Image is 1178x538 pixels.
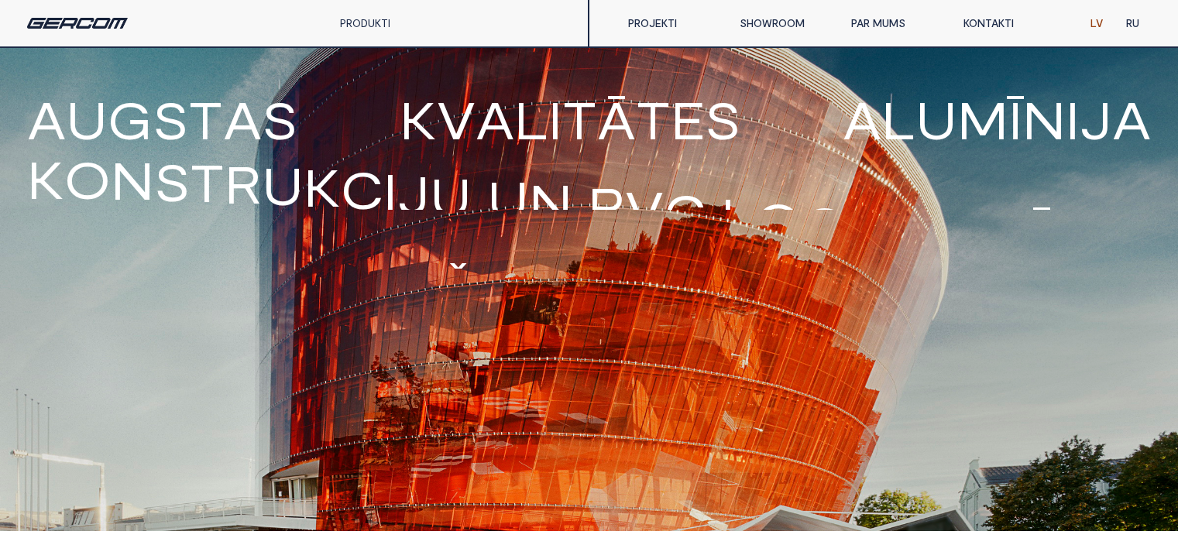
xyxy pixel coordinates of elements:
span: Z [162,263,197,316]
span: s [953,204,989,257]
span: u [847,203,888,255]
a: SHOWROOM [728,8,840,39]
span: ā [597,93,636,146]
span: A [27,93,66,146]
span: a [1112,93,1151,146]
span: t [562,93,597,146]
span: s [904,204,939,257]
span: e [671,93,705,146]
span: s [262,93,297,146]
span: V [355,263,393,316]
a: PAR MUMS [840,8,951,39]
span: m [957,93,1008,146]
span: V [67,263,108,316]
span: C [664,186,706,238]
span: r [225,157,262,210]
span: Š [440,263,476,316]
span: i [548,93,562,146]
span: j [1080,93,1112,146]
span: u [66,93,108,146]
span: l [514,93,548,146]
span: c [341,163,383,215]
span: n [1022,93,1066,146]
span: k [304,160,341,213]
span: n [529,176,572,228]
span: ī [1008,93,1022,146]
a: PROJEKTI [616,8,728,39]
span: P [588,179,625,231]
span: n [111,153,154,206]
span: t [190,156,225,208]
span: i [383,165,397,218]
span: s [154,155,190,207]
span: t [989,204,1024,257]
span: A [316,263,355,316]
span: g [108,93,153,146]
span: g [802,198,847,251]
span: o [64,152,111,205]
span: l [721,190,755,242]
span: s [705,93,740,146]
a: KONTAKTI [952,8,1063,39]
span: O [393,263,440,316]
span: m [1058,204,1109,257]
span: G [197,263,242,316]
span: u [915,93,957,146]
span: i [1066,93,1080,146]
span: a [476,93,514,146]
span: k [400,93,437,146]
span: V [27,263,67,316]
span: s [153,93,188,146]
span: a [843,93,881,146]
span: N [514,263,558,316]
span: A [242,263,281,316]
span: o [755,194,802,247]
span: u [487,173,529,225]
span: k [27,152,64,205]
span: u [262,159,304,211]
span: A [476,263,514,316]
span: u [1109,204,1151,257]
span: I [148,263,162,316]
span: u [430,170,472,222]
span: t [636,93,671,146]
span: t [188,93,223,146]
span: ē [1024,204,1058,257]
span: V [108,263,148,316]
span: j [397,167,430,220]
span: V [625,183,664,235]
span: v [437,93,476,146]
span: l [881,93,915,146]
a: LV [1079,8,1114,39]
span: A [558,263,596,316]
span: i [939,204,953,257]
span: a [223,93,262,146]
a: RU [1114,8,1151,39]
a: PRODUKTI [340,16,390,29]
span: T [281,263,316,316]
